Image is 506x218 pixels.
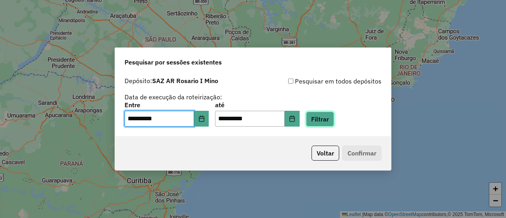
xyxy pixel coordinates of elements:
span: Pesquisar por sessões existentes [125,57,222,67]
div: Pesquisar em todos depósitos [253,76,381,86]
button: Choose Date [285,111,300,127]
label: até [215,100,299,110]
button: Voltar [312,146,339,161]
label: Depósito: [125,76,218,85]
button: Filtrar [306,112,334,127]
label: Data de execução da roteirização: [125,92,222,102]
label: Entre [125,100,209,110]
strong: SAZ AR Rosario I Mino [152,77,218,85]
button: Choose Date [194,111,209,127]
